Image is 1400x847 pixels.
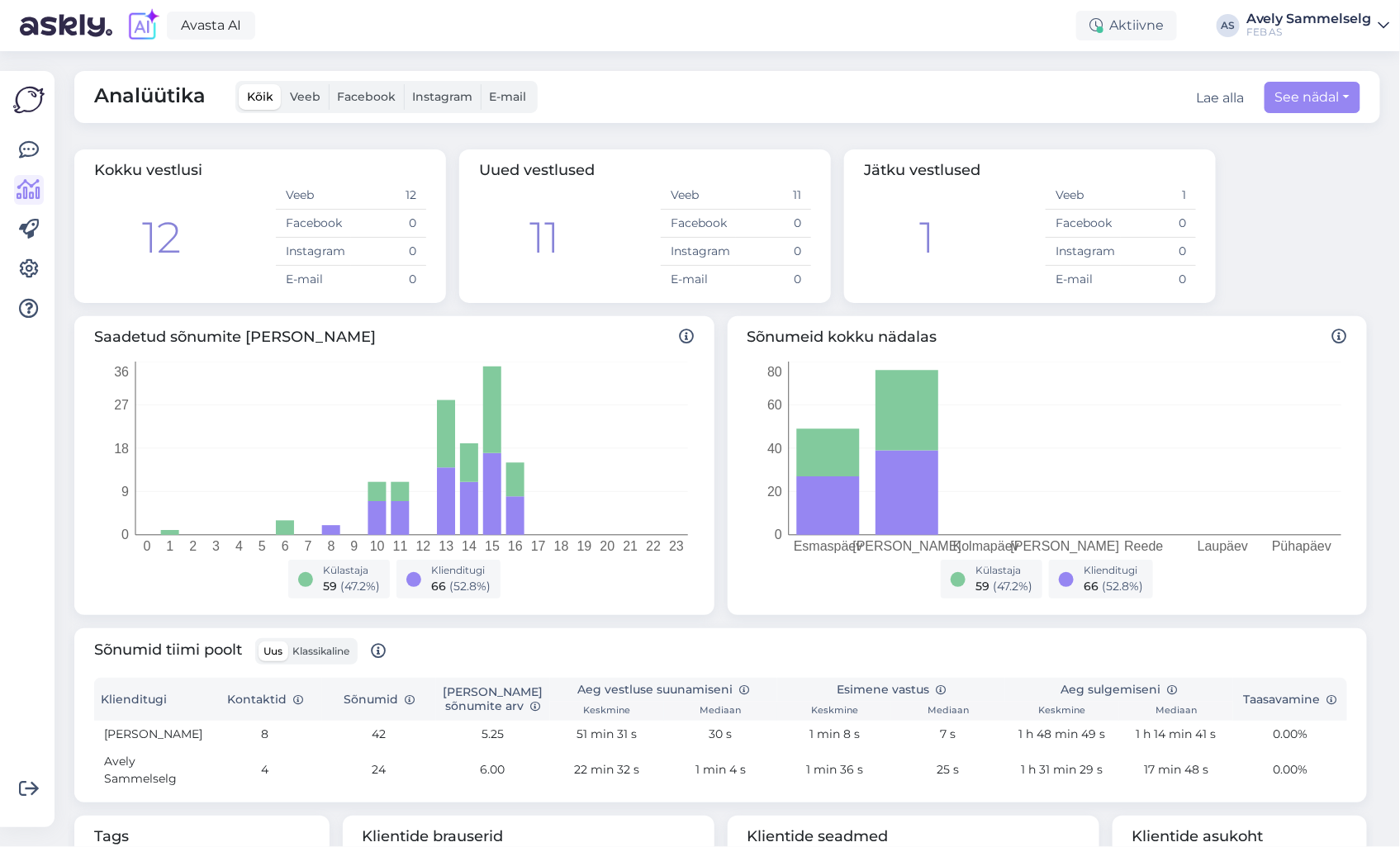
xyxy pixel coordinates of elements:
tspan: 2 [189,539,197,553]
tspan: 20 [767,485,782,499]
img: explore-ai [126,8,160,43]
td: 42 [322,721,436,748]
span: Saadetud sõnumite [PERSON_NAME] [94,326,695,348]
th: Taasavamine [1233,678,1347,721]
td: 0.00% [1233,721,1347,748]
td: 0.00% [1233,748,1347,793]
tspan: Reede [1124,539,1163,553]
button: Lae alla [1197,88,1245,108]
tspan: 80 [767,365,782,379]
td: 1 h 14 min 41 s [1119,721,1233,748]
td: 0 [351,238,426,266]
tspan: 9 [350,539,358,553]
span: Kokku vestlusi [94,161,202,179]
td: 24 [322,748,436,793]
div: Külastaja [975,563,1032,578]
tspan: 7 [305,539,312,553]
tspan: [PERSON_NAME] [1010,539,1119,554]
span: Analüütika [94,81,206,113]
span: Uus [263,645,282,657]
div: FEB AS [1246,26,1372,39]
th: Aeg sulgemiseni [1005,678,1233,702]
span: Klassikaline [292,645,349,657]
td: 0 [351,266,426,294]
span: E-mail [489,89,526,104]
td: 51 min 31 s [550,721,664,748]
tspan: [PERSON_NAME] [852,539,961,554]
tspan: Pühapäev [1272,539,1331,553]
tspan: 13 [439,539,453,553]
tspan: 6 [282,539,289,553]
th: [PERSON_NAME] sõnumite arv [436,678,550,721]
span: Kõik [247,89,273,104]
tspan: 9 [121,485,129,499]
tspan: 1 [166,539,173,553]
tspan: 27 [114,398,129,412]
div: 11 [529,206,559,270]
th: Keskmine [1005,702,1119,721]
tspan: 15 [485,539,500,553]
td: Facebook [1046,210,1121,238]
td: 1 min 8 s [777,721,891,748]
tspan: 16 [508,539,523,553]
div: Klienditugi [431,563,491,578]
span: ( 47.2 %) [993,579,1032,594]
span: 59 [323,579,337,594]
td: 0 [351,210,426,238]
td: Veeb [661,182,736,210]
td: E-mail [276,266,351,294]
div: Avely Sammelselg [1246,12,1372,26]
td: 11 [736,182,811,210]
td: 1 min 36 s [777,748,891,793]
th: Sõnumid [322,678,436,721]
img: Askly Logo [13,84,45,116]
span: 66 [1084,579,1099,594]
th: Esimene vastus [777,678,1005,702]
td: 22 min 32 s [550,748,664,793]
tspan: 18 [554,539,569,553]
tspan: 20 [600,539,615,553]
tspan: 12 [416,539,431,553]
td: 0 [736,210,811,238]
td: 1 h 48 min 49 s [1005,721,1119,748]
td: Veeb [276,182,351,210]
tspan: 0 [121,528,129,542]
td: [PERSON_NAME] [94,721,208,748]
th: Aeg vestluse suunamiseni [550,678,778,702]
tspan: 3 [212,539,220,553]
td: E-mail [1046,266,1121,294]
th: Mediaan [664,702,778,721]
div: Aktiivne [1076,11,1177,40]
button: See nädal [1265,82,1360,113]
td: 6.00 [436,748,550,793]
td: Facebook [276,210,351,238]
span: 66 [431,579,446,594]
th: Keskmine [777,702,891,721]
div: Külastaja [323,563,380,578]
span: Sõnumid tiimi poolt [94,638,386,665]
span: Instagram [412,89,472,104]
td: 0 [736,238,811,266]
span: Uued vestlused [479,161,595,179]
td: 0 [1121,266,1196,294]
td: 0 [1121,210,1196,238]
td: 25 s [891,748,1005,793]
td: 0 [1121,238,1196,266]
th: Kontaktid [208,678,322,721]
td: Veeb [1046,182,1121,210]
td: E-mail [661,266,736,294]
td: 0 [736,266,811,294]
span: ( 52.8 %) [449,579,491,594]
td: Instagram [276,238,351,266]
td: 1 h 31 min 29 s [1005,748,1119,793]
th: Keskmine [550,702,664,721]
tspan: 21 [623,539,638,553]
div: 1 [919,206,934,270]
td: 12 [351,182,426,210]
tspan: Kolmapäev [952,539,1018,553]
td: 1 [1121,182,1196,210]
td: Instagram [661,238,736,266]
a: Avasta AI [167,12,255,40]
a: Avely SammelselgFEB AS [1246,12,1390,39]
